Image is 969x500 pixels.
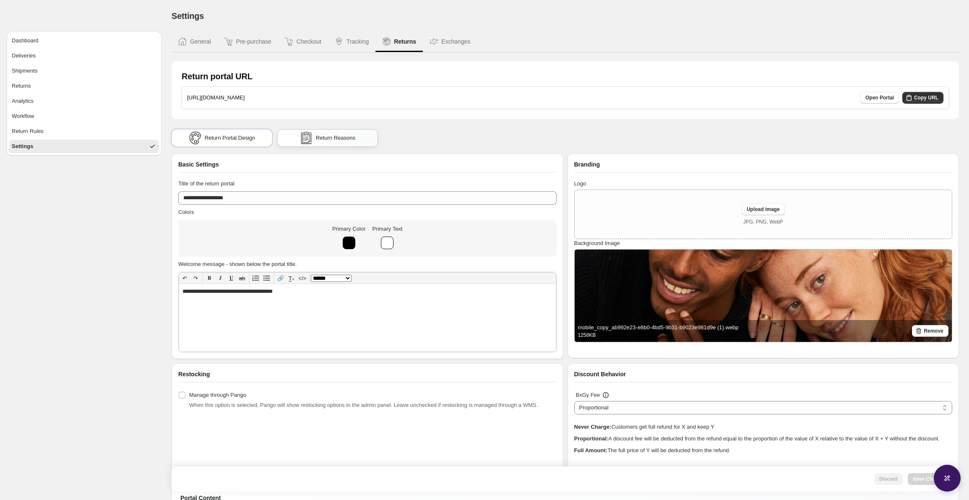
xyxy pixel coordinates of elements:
p: JPG, PNG, WebP [743,219,783,225]
button: Returns [9,79,159,93]
button: </> [297,273,308,284]
img: General icon [178,37,187,46]
button: Copy URL [902,92,943,104]
h3: Colors [178,208,557,216]
button: 𝐁 [204,273,215,284]
div: mobile_copy_ab992e23-e8b0-4bd5-9b31-b9023e981d9e (1).webp [578,323,739,339]
strong: Full Amount: [574,447,608,453]
img: mobile_copy_ab992e23-e8b0-4bd5-9b31-b9023e981d9e (1).webp [575,250,952,342]
button: Shipments [9,64,159,78]
h3: [URL][DOMAIN_NAME] [187,94,245,102]
img: Pre-purchase icon [224,37,233,46]
strong: Never Charge: [574,424,612,430]
button: T̲ₓ [286,273,297,284]
button: 𝐔 [226,273,237,284]
button: Exchanges [423,32,477,52]
button: Tracking [328,32,375,52]
button: Bullet list [261,273,272,284]
button: ab [237,273,247,284]
img: reasons icon [300,132,313,144]
button: Analytics [9,94,159,108]
span: When this option is selected, Pango will show restocking options in the admin panel. Leave unchec... [189,402,538,408]
span: Remove [924,328,943,334]
span: Upload image [747,206,780,213]
p: 1258 KB [578,332,739,339]
div: Restocking [178,370,557,383]
span: Primary Text [372,226,402,232]
span: Shipments [12,67,37,75]
span: Manage through Pango [189,392,246,398]
button: Returns [375,32,423,52]
h1: Return portal URL [182,71,253,81]
div: Discount Behavior [574,370,953,383]
p: The full price of Y will be deducted from the refund. [574,446,953,455]
span: Return Portal Design [205,134,255,142]
h3: Welcome message - shown below the portal title. [178,260,557,268]
p: A discount fee will be deducted from the refund equal to the proportion of the value of X relativ... [574,435,953,443]
img: Tracking icon [335,37,343,46]
button: Settings [9,140,159,153]
span: Return Rules [12,127,44,135]
button: Workflow [9,109,159,123]
button: Upload image [742,203,785,215]
span: Returns [12,82,31,90]
button: Deliveries [9,49,159,62]
button: Pre-purchase [218,32,278,52]
div: Basic Settings [178,160,557,173]
img: Exchanges icon [430,37,438,46]
img: Returns icon [382,37,391,46]
span: Analytics [12,97,34,105]
button: Remove [912,325,948,337]
button: 𝑰 [215,273,226,284]
button: Return Rules [9,125,159,138]
button: Checkout [278,32,328,52]
img: portal icon [189,132,201,144]
h3: Title of the return portal [178,180,557,188]
button: 🔗 [275,273,286,284]
img: Checkout icon [285,37,293,46]
p: Customers get full refund for X and keep Y [574,423,953,431]
span: Settings [12,142,33,151]
span: Settings [172,11,204,21]
button: ↷ [190,273,201,284]
button: General [172,32,218,52]
strong: Proportional: [574,435,609,442]
span: 𝐔 [229,275,233,281]
button: ↶ [179,273,190,284]
h3: BxGy Fee [576,391,600,399]
span: Background Image [574,240,620,246]
span: Workflow [12,112,34,120]
span: Deliveries [12,52,36,60]
span: Open Portal [865,94,894,101]
span: Copy URL [914,94,938,101]
span: Primary Color [332,226,365,232]
s: ab [239,275,245,281]
span: Return Reasons [316,134,355,142]
span: Dashboard [12,36,39,45]
a: Open Portal [860,92,899,104]
button: Numbered list [250,273,261,284]
span: Logo [574,180,586,187]
div: Branding [574,160,953,173]
button: Dashboard [9,34,159,47]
